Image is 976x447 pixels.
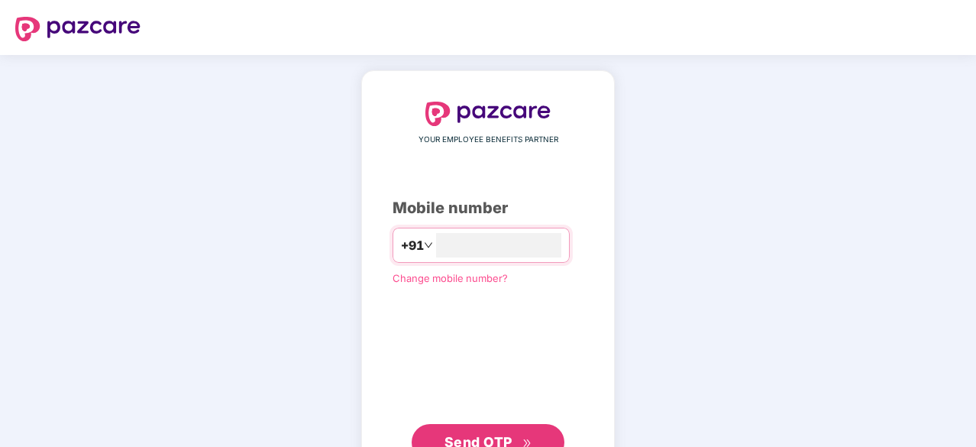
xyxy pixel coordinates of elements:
span: down [424,241,433,250]
span: +91 [401,236,424,255]
img: logo [425,102,551,126]
a: Change mobile number? [393,272,508,284]
img: logo [15,17,141,41]
div: Mobile number [393,196,583,220]
span: YOUR EMPLOYEE BENEFITS PARTNER [419,134,558,146]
